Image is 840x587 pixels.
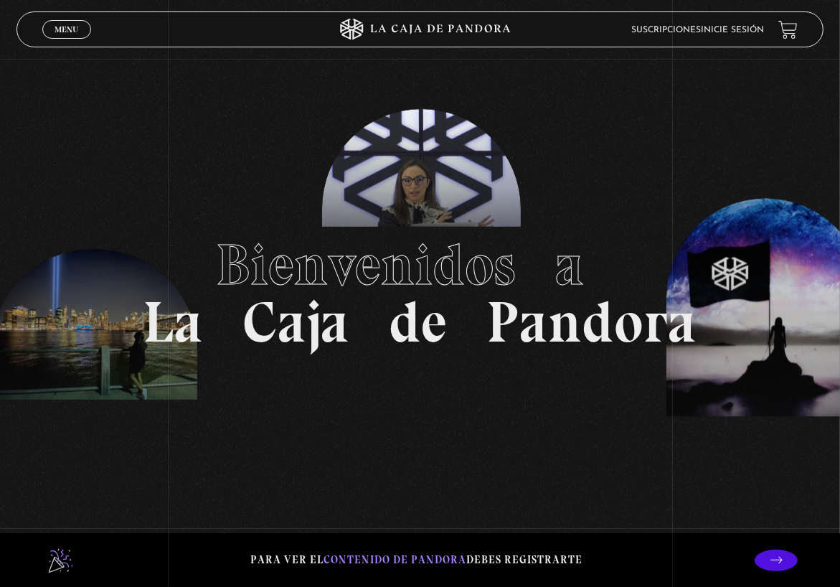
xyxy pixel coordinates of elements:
[217,230,624,299] span: Bienvenidos a
[778,20,798,39] a: View your shopping cart
[55,25,78,34] span: Menu
[701,26,764,34] a: Inicie sesión
[631,26,701,34] a: Suscripciones
[143,236,697,351] h1: La Caja de Pandora
[49,37,83,47] span: Cerrar
[250,550,582,570] p: Para ver el debes registrarte
[324,553,466,566] span: contenido de Pandora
